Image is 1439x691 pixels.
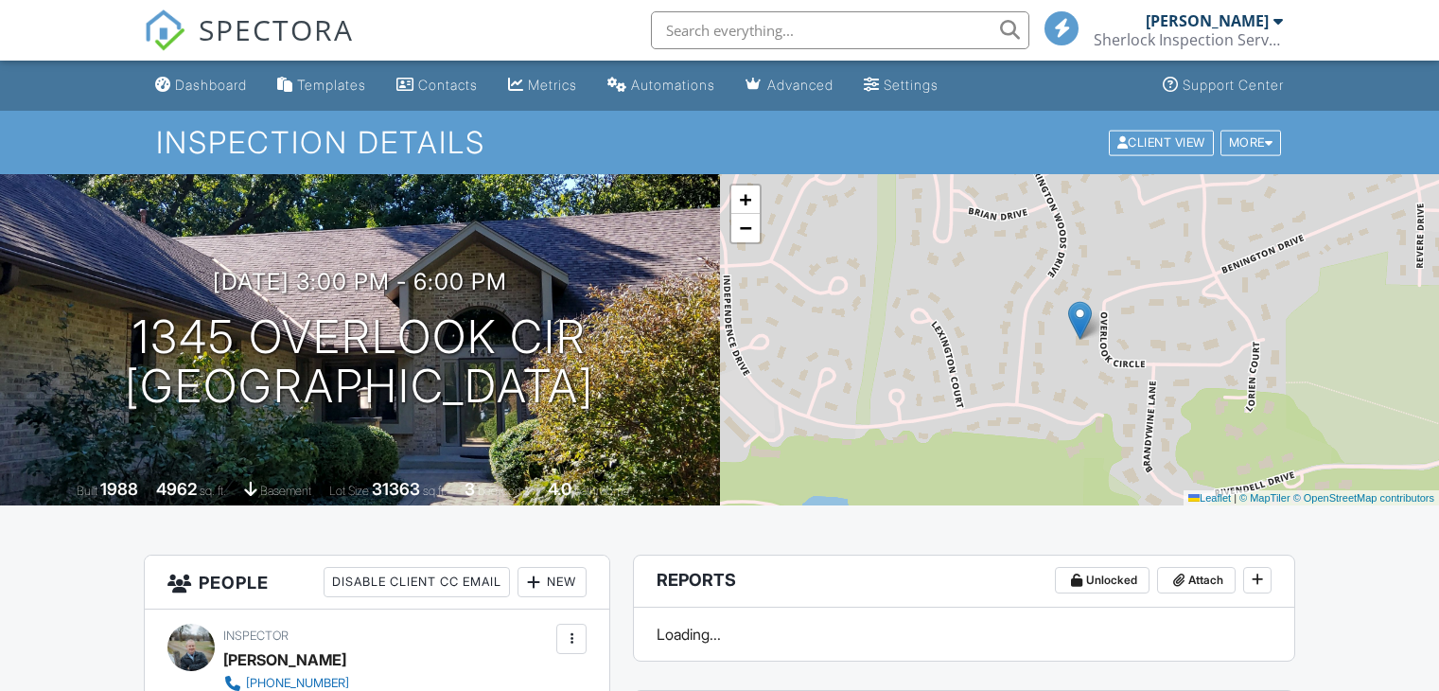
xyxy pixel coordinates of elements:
[100,479,138,499] div: 1988
[389,68,485,103] a: Contacts
[148,68,254,103] a: Dashboard
[175,77,247,93] div: Dashboard
[518,567,587,597] div: New
[528,77,577,93] div: Metrics
[767,77,834,93] div: Advanced
[418,77,478,93] div: Contacts
[156,126,1283,159] h1: Inspection Details
[465,479,475,499] div: 3
[1109,130,1214,155] div: Client View
[145,556,609,610] h3: People
[1068,301,1092,340] img: Marker
[223,646,346,674] div: [PERSON_NAME]
[548,479,571,499] div: 4.0
[1220,130,1282,155] div: More
[739,216,751,239] span: −
[1239,492,1290,504] a: © MapTiler
[739,187,751,211] span: +
[738,68,841,103] a: Advanced
[856,68,946,103] a: Settings
[199,9,354,49] span: SPECTORA
[500,68,585,103] a: Metrics
[423,484,447,498] span: sq.ft.
[1234,492,1237,504] span: |
[1146,11,1269,30] div: [PERSON_NAME]
[246,676,349,691] div: [PHONE_NUMBER]
[297,77,366,93] div: Templates
[731,186,760,214] a: Zoom in
[731,214,760,242] a: Zoom out
[1107,134,1219,149] a: Client View
[200,484,226,498] span: sq. ft.
[213,269,507,294] h3: [DATE] 3:00 pm - 6:00 pm
[1293,492,1434,504] a: © OpenStreetMap contributors
[631,77,715,93] div: Automations
[884,77,939,93] div: Settings
[260,484,311,498] span: basement
[77,484,97,498] span: Built
[651,11,1029,49] input: Search everything...
[144,26,354,65] a: SPECTORA
[324,567,510,597] div: Disable Client CC Email
[125,312,594,413] h1: 1345 Overlook Cir [GEOGRAPHIC_DATA]
[329,484,369,498] span: Lot Size
[574,484,628,498] span: bathrooms
[1188,492,1231,504] a: Leaflet
[270,68,374,103] a: Templates
[223,629,289,643] span: Inspector
[1183,77,1284,93] div: Support Center
[156,479,197,499] div: 4962
[144,9,185,51] img: The Best Home Inspection Software - Spectora
[1094,30,1283,49] div: Sherlock Inspection Services LLC
[372,479,420,499] div: 31363
[1155,68,1291,103] a: Support Center
[478,484,530,498] span: bedrooms
[600,68,723,103] a: Automations (Basic)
